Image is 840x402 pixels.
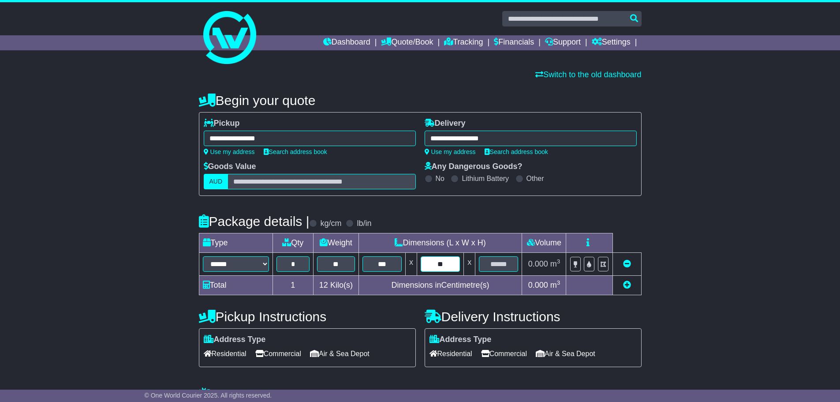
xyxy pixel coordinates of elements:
h4: Warranty & Insurance [199,387,642,402]
a: Remove this item [623,259,631,268]
td: Dimensions in Centimetre(s) [358,276,522,295]
a: Use my address [425,148,476,155]
label: Address Type [204,335,266,345]
span: Residential [204,347,246,361]
label: kg/cm [320,219,341,229]
td: Volume [522,233,566,253]
span: Air & Sea Depot [536,347,595,361]
a: Use my address [204,148,255,155]
a: Settings [592,35,631,50]
td: Dimensions (L x W x H) [358,233,522,253]
a: Add new item [623,281,631,289]
a: Quote/Book [381,35,433,50]
td: 1 [273,276,314,295]
span: m [550,259,560,268]
span: Air & Sea Depot [310,347,370,361]
span: Commercial [481,347,527,361]
a: Switch to the old dashboard [535,70,641,79]
label: Delivery [425,119,466,128]
label: Goods Value [204,162,256,172]
td: Type [199,233,273,253]
h4: Delivery Instructions [425,309,642,324]
sup: 3 [557,258,560,265]
label: No [436,174,444,183]
sup: 3 [557,279,560,286]
label: Other [526,174,544,183]
a: Search address book [264,148,327,155]
span: © One World Courier 2025. All rights reserved. [145,392,272,399]
a: Tracking [444,35,483,50]
td: Total [199,276,273,295]
td: Weight [314,233,359,253]
span: Commercial [255,347,301,361]
td: Kilo(s) [314,276,359,295]
a: Support [545,35,581,50]
h4: Pickup Instructions [199,309,416,324]
span: 0.000 [528,281,548,289]
label: lb/in [357,219,371,229]
td: x [464,253,475,276]
span: Residential [429,347,472,361]
label: AUD [204,174,228,189]
td: x [405,253,417,276]
td: Qty [273,233,314,253]
span: 0.000 [528,259,548,268]
span: 12 [319,281,328,289]
label: Pickup [204,119,240,128]
label: Any Dangerous Goods? [425,162,523,172]
span: m [550,281,560,289]
h4: Begin your quote [199,93,642,108]
a: Dashboard [323,35,370,50]
a: Search address book [485,148,548,155]
h4: Package details | [199,214,310,229]
label: Address Type [429,335,492,345]
label: Lithium Battery [462,174,509,183]
a: Financials [494,35,534,50]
